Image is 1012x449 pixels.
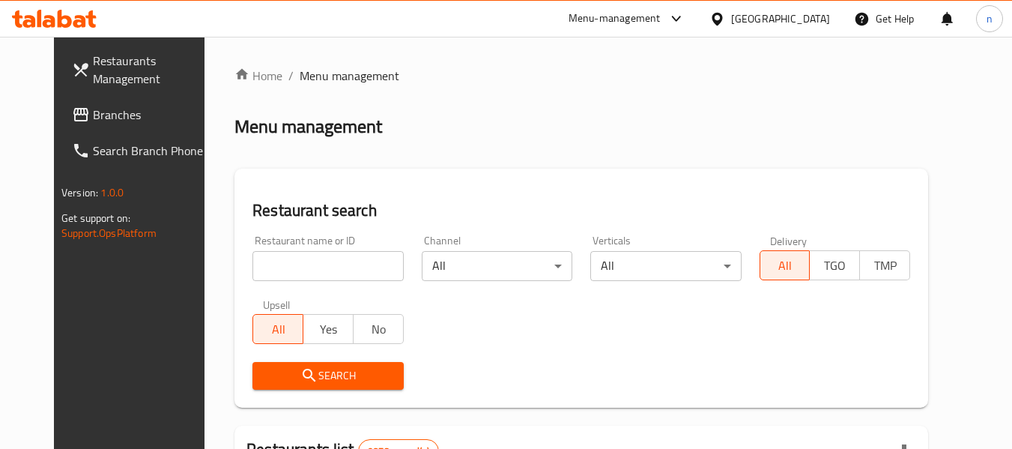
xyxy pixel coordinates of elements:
span: TGO [816,255,854,277]
span: Restaurants Management [93,52,211,88]
li: / [288,67,294,85]
span: Search Branch Phone [93,142,211,160]
button: Search [252,362,403,390]
input: Search for restaurant name or ID.. [252,251,403,281]
a: Support.OpsPlatform [61,223,157,243]
span: Get support on: [61,208,130,228]
button: All [252,314,303,344]
nav: breadcrumb [234,67,928,85]
span: n [987,10,993,27]
a: Branches [60,97,223,133]
span: 1.0.0 [100,183,124,202]
span: Branches [93,106,211,124]
button: TGO [809,250,860,280]
span: No [360,319,398,340]
button: Yes [303,314,354,344]
h2: Menu management [234,115,382,139]
div: Menu-management [569,10,661,28]
span: Search [264,367,391,385]
div: All [422,251,572,281]
button: TMP [859,250,910,280]
span: Yes [309,319,348,340]
span: All [259,319,297,340]
span: TMP [866,255,904,277]
label: Upsell [263,299,291,310]
a: Home [234,67,282,85]
button: No [353,314,404,344]
div: All [590,251,741,281]
div: [GEOGRAPHIC_DATA] [731,10,830,27]
a: Restaurants Management [60,43,223,97]
span: All [766,255,805,277]
h2: Restaurant search [252,199,910,222]
button: All [760,250,810,280]
label: Delivery [770,235,808,246]
span: Menu management [300,67,399,85]
span: Version: [61,183,98,202]
a: Search Branch Phone [60,133,223,169]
